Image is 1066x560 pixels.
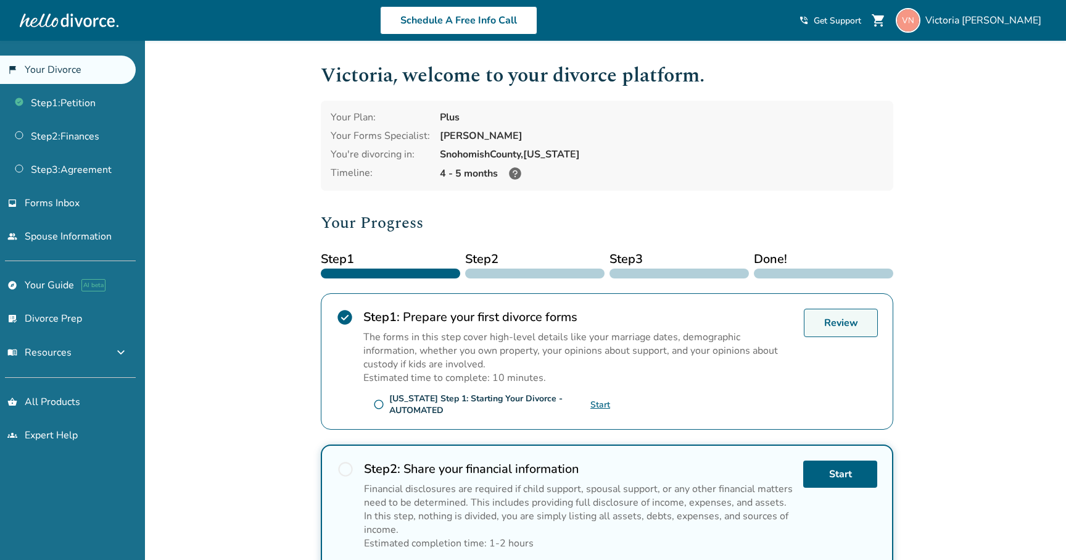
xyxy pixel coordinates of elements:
[754,250,893,269] span: Done!
[7,198,17,208] span: inbox
[331,111,430,124] div: Your Plan:
[871,13,886,28] span: shopping_cart
[7,430,17,440] span: groups
[389,393,590,416] div: [US_STATE] Step 1: Starting Your Divorce - AUTOMATED
[7,314,17,324] span: list_alt_check
[363,309,794,325] h2: Prepare your first divorce forms
[440,129,883,143] div: [PERSON_NAME]
[925,14,1046,27] span: Victoria [PERSON_NAME]
[814,15,861,27] span: Get Support
[364,461,793,477] h2: Share your financial information
[81,279,105,291] span: AI beta
[440,148,883,161] div: Snohomish County, [US_STATE]
[363,309,400,325] strong: Step 1 :
[337,461,354,478] span: radio_button_unchecked
[336,309,353,326] span: check_circle
[7,346,72,359] span: Resources
[803,461,877,488] a: Start
[321,250,460,269] span: Step 1
[364,509,793,537] p: In this step, nothing is divided, you are simply listing all assets, debts, expenses, and sources...
[609,250,749,269] span: Step 3
[440,111,883,124] div: Plus
[363,371,794,385] p: Estimated time to complete: 10 minutes.
[590,399,610,411] a: Start
[7,280,17,290] span: explore
[440,166,883,181] div: 4 - 5 months
[364,482,793,509] p: Financial disclosures are required if child support, spousal support, or any other financial matt...
[114,345,128,360] span: expand_more
[7,232,17,241] span: people
[7,397,17,407] span: shopping_basket
[373,399,384,410] span: radio_button_unchecked
[1004,501,1066,560] iframe: Chat Widget
[465,250,605,269] span: Step 2
[896,8,920,33] img: victoria.spearman.nunes@gmail.com
[25,196,80,210] span: Forms Inbox
[799,15,861,27] a: phone_in_talkGet Support
[363,330,794,371] p: The forms in this step cover high-level details like your marriage dates, demographic information...
[331,166,430,181] div: Timeline:
[7,65,17,75] span: flag_2
[331,148,430,161] div: You're divorcing in:
[799,15,809,25] span: phone_in_talk
[331,129,430,143] div: Your Forms Specialist:
[380,6,537,35] a: Schedule A Free Info Call
[364,461,400,477] strong: Step 2 :
[364,537,793,550] p: Estimated completion time: 1-2 hours
[321,61,893,91] h1: Victoria , welcome to your divorce platform.
[7,348,17,357] span: menu_book
[804,309,878,337] a: Review
[321,211,893,235] h2: Your Progress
